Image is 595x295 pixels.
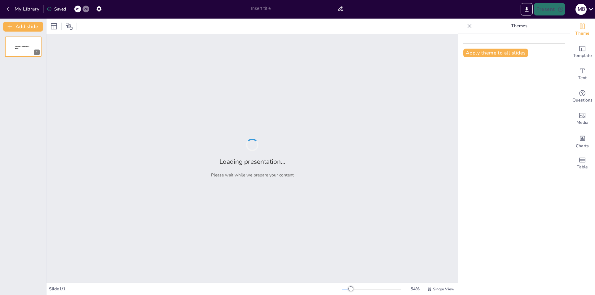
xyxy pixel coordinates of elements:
[573,52,592,59] span: Template
[5,4,42,14] button: My Library
[575,4,587,15] div: M B
[433,287,454,292] span: Single View
[47,6,66,12] div: Saved
[463,49,528,57] button: Apply theme to all slides
[5,37,42,57] div: 1
[219,157,285,166] h2: Loading presentation...
[576,119,588,126] span: Media
[570,85,595,108] div: Get real-time input from your audience
[49,286,342,292] div: Slide 1 / 1
[34,50,40,55] div: 1
[15,46,29,49] span: Sendsteps presentation editor
[408,286,422,292] div: 54 %
[570,130,595,152] div: Add charts and graphs
[578,75,587,81] span: Text
[577,164,588,171] span: Table
[474,19,564,33] p: Themes
[570,63,595,85] div: Add text boxes
[570,152,595,175] div: Add a table
[570,108,595,130] div: Add images, graphics, shapes or video
[570,19,595,41] div: Change the overall theme
[49,21,59,31] div: Layout
[572,97,593,104] span: Questions
[575,3,587,15] button: M B
[576,143,589,150] span: Charts
[570,41,595,63] div: Add ready made slides
[575,30,589,37] span: Theme
[3,22,43,32] button: Add slide
[521,3,533,15] button: Export to PowerPoint
[534,3,565,15] button: Present
[211,172,294,178] p: Please wait while we prepare your content
[251,4,337,13] input: Insert title
[65,23,73,30] span: Position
